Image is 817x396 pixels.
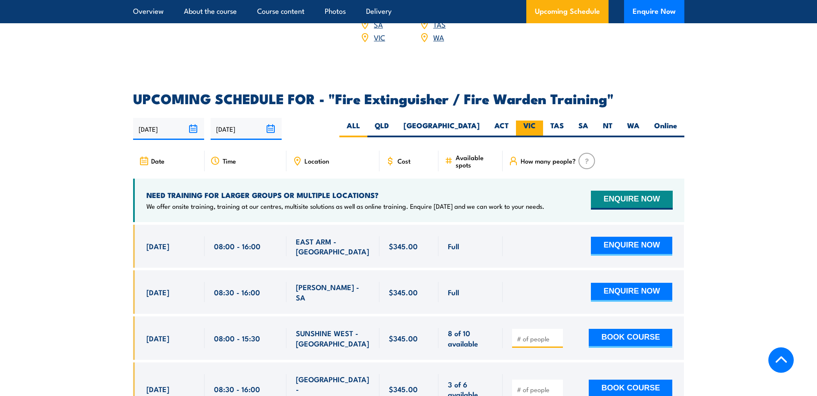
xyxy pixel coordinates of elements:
[543,121,571,137] label: TAS
[448,241,459,251] span: Full
[146,190,544,200] h4: NEED TRAINING FOR LARGER GROUPS OR MULTIPLE LOCATIONS?
[214,287,260,297] span: 08:30 - 16:00
[647,121,684,137] label: Online
[591,237,672,256] button: ENQUIRE NOW
[214,333,260,343] span: 08:00 - 15:30
[146,333,169,343] span: [DATE]
[516,121,543,137] label: VIC
[389,384,418,394] span: $345.00
[591,191,672,210] button: ENQUIRE NOW
[591,283,672,302] button: ENQUIRE NOW
[448,328,493,348] span: 8 of 10 available
[133,92,684,104] h2: UPCOMING SCHEDULE FOR - "Fire Extinguisher / Fire Warden Training"
[374,32,385,42] a: VIC
[571,121,596,137] label: SA
[456,154,497,168] span: Available spots
[367,121,396,137] label: QLD
[146,287,169,297] span: [DATE]
[339,121,367,137] label: ALL
[517,334,560,343] input: # of people
[304,157,329,164] span: Location
[296,282,370,302] span: [PERSON_NAME] - SA
[398,157,410,164] span: Cost
[448,287,459,297] span: Full
[146,202,544,210] p: We offer onsite training, training at our centres, multisite solutions as well as online training...
[620,121,647,137] label: WA
[389,333,418,343] span: $345.00
[146,384,169,394] span: [DATE]
[433,19,446,29] a: TAS
[296,328,370,348] span: SUNSHINE WEST - [GEOGRAPHIC_DATA]
[596,121,620,137] label: NT
[589,329,672,348] button: BOOK COURSE
[214,384,260,394] span: 08:30 - 16:00
[374,19,383,29] a: SA
[396,121,487,137] label: [GEOGRAPHIC_DATA]
[296,236,370,257] span: EAST ARM - [GEOGRAPHIC_DATA]
[433,32,444,42] a: WA
[211,118,282,140] input: To date
[389,241,418,251] span: $345.00
[151,157,165,164] span: Date
[146,241,169,251] span: [DATE]
[521,157,576,164] span: How many people?
[214,241,261,251] span: 08:00 - 16:00
[133,118,204,140] input: From date
[389,287,418,297] span: $345.00
[223,157,236,164] span: Time
[517,385,560,394] input: # of people
[487,121,516,137] label: ACT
